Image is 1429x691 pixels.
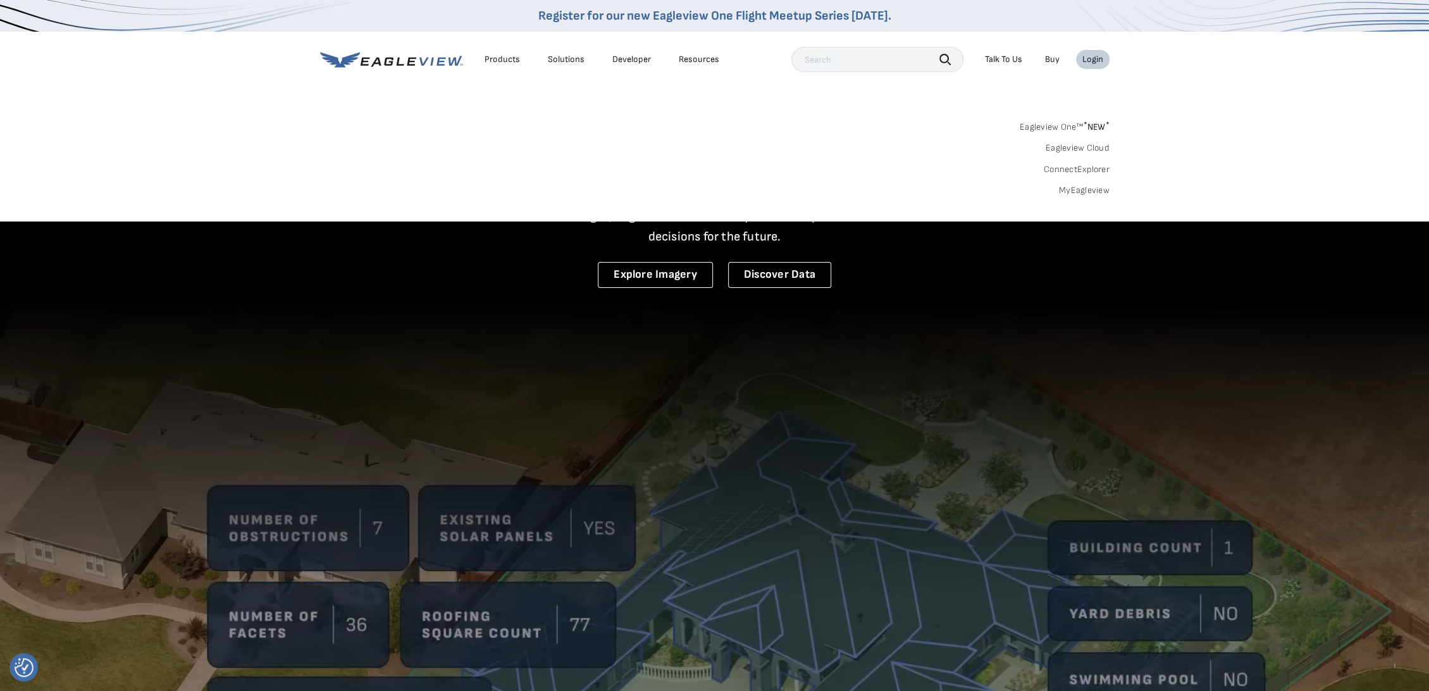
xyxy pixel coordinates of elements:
[485,54,520,65] div: Products
[1045,54,1060,65] a: Buy
[612,54,651,65] a: Developer
[538,8,891,23] a: Register for our new Eagleview One Flight Meetup Series [DATE].
[791,47,963,72] input: Search
[15,658,34,677] button: Consent Preferences
[728,262,831,288] a: Discover Data
[1059,185,1110,196] a: MyEagleview
[598,262,713,288] a: Explore Imagery
[1044,164,1110,175] a: ConnectExplorer
[679,54,719,65] div: Resources
[15,658,34,677] img: Revisit consent button
[985,54,1022,65] div: Talk To Us
[1020,118,1110,132] a: Eagleview One™*NEW*
[548,54,585,65] div: Solutions
[1082,54,1103,65] div: Login
[1046,142,1110,154] a: Eagleview Cloud
[1083,121,1109,132] span: NEW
